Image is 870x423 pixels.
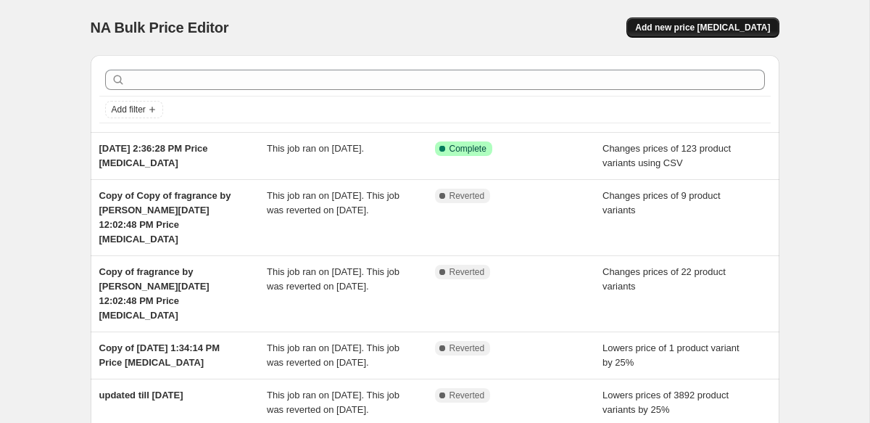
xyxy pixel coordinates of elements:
span: updated till [DATE] [99,390,183,401]
span: Add filter [112,104,146,115]
span: Lowers price of 1 product variant by 25% [602,342,739,368]
span: Complete [449,143,486,155]
span: Changes prices of 9 product variants [602,190,721,215]
span: Changes prices of 123 product variants using CSV [602,143,731,168]
span: Reverted [449,266,485,278]
span: Reverted [449,390,485,401]
span: Copy of [DATE] 1:34:14 PM Price [MEDICAL_DATA] [99,342,220,368]
span: This job ran on [DATE]. This job was reverted on [DATE]. [267,190,399,215]
span: NA Bulk Price Editor [91,20,229,36]
span: Reverted [449,342,485,354]
button: Add filter [105,101,163,118]
span: Copy of Copy of fragrance by [PERSON_NAME][DATE] 12:02:48 PM Price [MEDICAL_DATA] [99,190,231,245]
span: Add new price [MEDICAL_DATA] [635,22,770,33]
span: Reverted [449,190,485,202]
span: This job ran on [DATE]. This job was reverted on [DATE]. [267,342,399,368]
button: Add new price [MEDICAL_DATA] [626,17,779,38]
span: Changes prices of 22 product variants [602,266,726,292]
span: This job ran on [DATE]. [267,143,364,154]
span: [DATE] 2:36:28 PM Price [MEDICAL_DATA] [99,143,208,168]
span: This job ran on [DATE]. This job was reverted on [DATE]. [267,390,399,415]
span: This job ran on [DATE]. This job was reverted on [DATE]. [267,266,399,292]
span: Lowers prices of 3892 product variants by 25% [602,390,729,415]
span: Copy of fragrance by [PERSON_NAME][DATE] 12:02:48 PM Price [MEDICAL_DATA] [99,266,210,321]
